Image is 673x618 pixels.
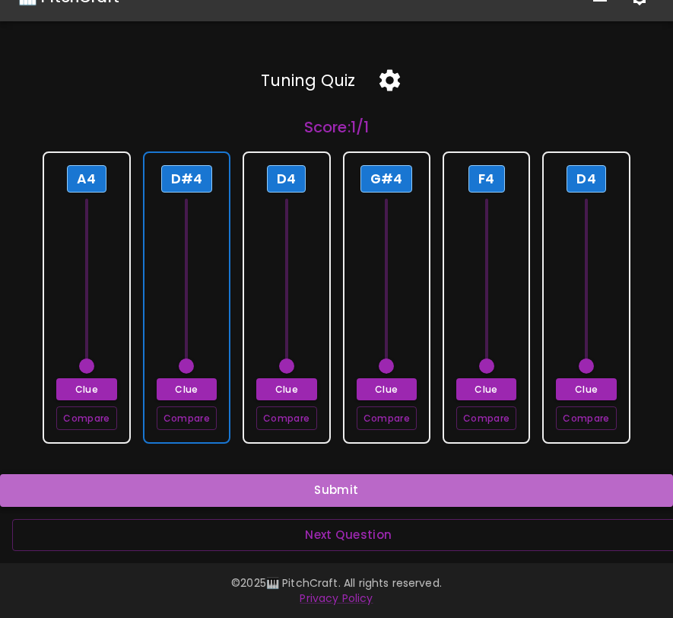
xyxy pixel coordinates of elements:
[468,165,505,193] div: F4
[357,378,417,400] button: Clue
[556,406,616,430] button: Compare
[256,378,316,400] button: Clue
[56,406,116,430] button: Compare
[161,165,212,193] div: D#4
[357,406,417,430] button: Compare
[267,165,306,193] div: D4
[256,406,316,430] button: Compare
[456,378,516,400] button: Clue
[360,165,412,193] div: G#4
[18,575,655,591] p: © 2025 🎹 PitchCraft. All rights reserved.
[261,70,355,91] h5: Tuning Quiz
[300,591,373,606] a: Privacy Policy
[157,406,217,430] button: Compare
[157,378,217,400] button: Clue
[56,378,116,400] button: Clue
[556,378,616,400] button: Clue
[567,165,605,193] div: D4
[456,406,516,430] button: Compare
[67,165,106,193] div: A4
